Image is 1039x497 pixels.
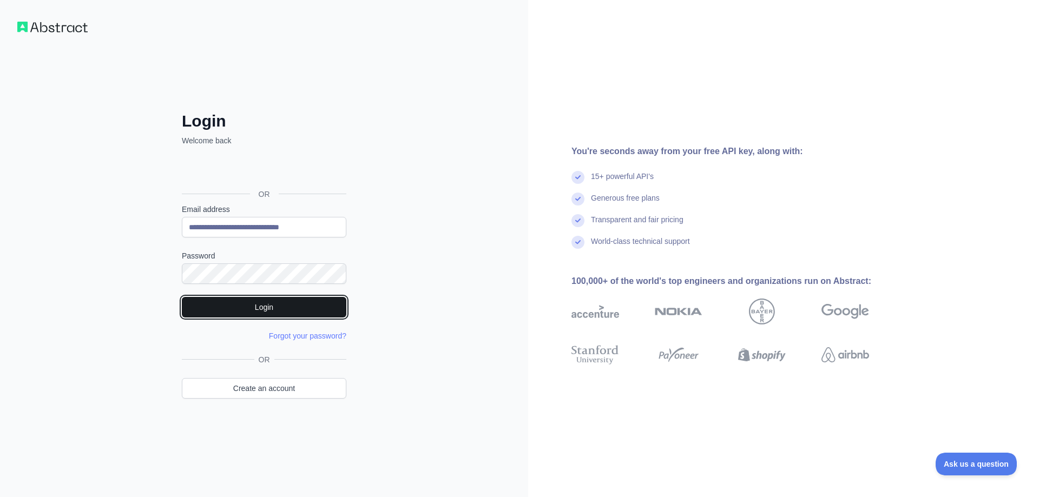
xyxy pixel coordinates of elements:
[182,204,346,215] label: Email address
[821,299,869,324] img: google
[571,171,584,184] img: check mark
[655,343,702,367] img: payoneer
[250,189,279,200] span: OR
[591,236,690,257] div: World-class technical support
[571,236,584,249] img: check mark
[738,343,786,367] img: shopify
[571,343,619,367] img: stanford university
[936,453,1017,475] iframe: Toggle Customer Support
[571,299,619,324] img: accenture
[17,22,88,32] img: Workflow
[254,354,274,365] span: OR
[571,275,904,288] div: 100,000+ of the world's top engineers and organizations run on Abstract:
[749,299,775,324] img: bayer
[182,378,346,399] a: Create an account
[182,250,346,261] label: Password
[182,135,346,146] p: Welcome back
[571,193,584,206] img: check mark
[571,145,904,158] div: You're seconds away from your free API key, along with:
[571,214,584,227] img: check mark
[591,214,683,236] div: Transparent and fair pricing
[182,111,346,131] h2: Login
[176,158,350,182] iframe: Sign in with Google Button
[591,193,660,214] div: Generous free plans
[821,343,869,367] img: airbnb
[269,332,346,340] a: Forgot your password?
[655,299,702,324] img: nokia
[182,297,346,317] button: Login
[591,171,654,193] div: 15+ powerful API's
